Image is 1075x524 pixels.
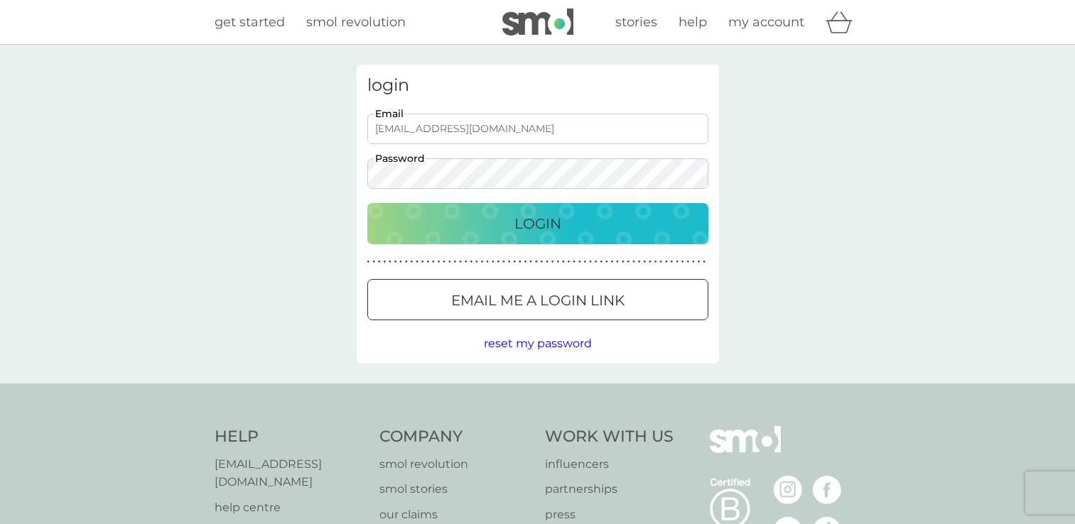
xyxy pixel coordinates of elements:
img: visit the smol Facebook page [813,476,841,504]
a: our claims [379,506,531,524]
p: ● [546,258,549,266]
p: ● [573,258,576,266]
p: ● [698,258,701,266]
p: ● [611,258,614,266]
span: stories [615,14,657,30]
p: ● [541,258,544,266]
a: press [545,506,674,524]
p: ● [595,258,598,266]
h4: Company [379,426,531,448]
a: smol revolution [379,455,531,474]
p: ● [584,258,587,266]
p: ● [659,258,662,266]
p: ● [649,258,652,266]
p: ● [438,258,441,266]
p: ● [470,258,472,266]
span: my account [728,14,804,30]
p: ● [529,258,532,266]
p: ● [394,258,397,266]
button: Login [367,203,708,244]
p: ● [568,258,571,266]
span: get started [215,14,285,30]
p: ● [492,258,495,266]
p: ● [535,258,538,266]
span: smol revolution [306,14,406,30]
p: ● [443,258,445,266]
p: ● [524,258,527,266]
a: smol stories [379,480,531,498]
p: ● [405,258,408,266]
div: basket [826,8,861,36]
p: ● [378,258,381,266]
a: help [679,12,707,33]
a: partnerships [545,480,674,498]
p: ● [589,258,592,266]
p: ● [622,258,625,266]
h4: Help [215,426,366,448]
p: ● [513,258,516,266]
p: ● [605,258,608,266]
p: ● [676,258,679,266]
p: ● [632,258,635,266]
p: ● [681,258,684,266]
p: ● [502,258,505,266]
button: Email me a login link [367,279,708,320]
p: ● [411,258,414,266]
p: ● [638,258,641,266]
p: ● [654,258,657,266]
p: Login [514,212,561,235]
p: ● [448,258,451,266]
span: help [679,14,707,30]
p: ● [686,258,689,266]
p: ● [508,258,511,266]
p: ● [475,258,478,266]
span: reset my password [484,337,592,350]
a: [EMAIL_ADDRESS][DOMAIN_NAME] [215,455,366,491]
p: ● [383,258,386,266]
p: ● [465,258,468,266]
a: my account [728,12,804,33]
p: ● [519,258,522,266]
p: ● [426,258,429,266]
p: ● [578,258,581,266]
p: ● [497,258,500,266]
a: influencers [545,455,674,474]
h3: login [367,75,708,96]
p: ● [454,258,457,266]
p: ● [389,258,391,266]
p: Email me a login link [451,289,625,312]
p: ● [481,258,484,266]
p: ● [692,258,695,266]
button: reset my password [484,334,592,353]
img: smol [502,9,573,36]
a: smol revolution [306,12,406,33]
p: ● [372,258,375,266]
p: ● [367,258,370,266]
p: ● [671,258,674,266]
img: visit the smol Instagram page [774,476,802,504]
p: ● [459,258,462,266]
h4: Work With Us [545,426,674,448]
p: ● [486,258,489,266]
p: ● [416,258,418,266]
p: ● [600,258,603,266]
p: ● [562,258,565,266]
p: ● [665,258,668,266]
a: help centre [215,498,366,517]
p: ● [556,258,559,266]
a: stories [615,12,657,33]
p: ● [399,258,402,266]
a: get started [215,12,285,33]
p: ● [616,258,619,266]
img: smol [710,426,781,474]
p: ● [627,258,630,266]
p: ● [703,258,706,266]
p: ● [643,258,646,266]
